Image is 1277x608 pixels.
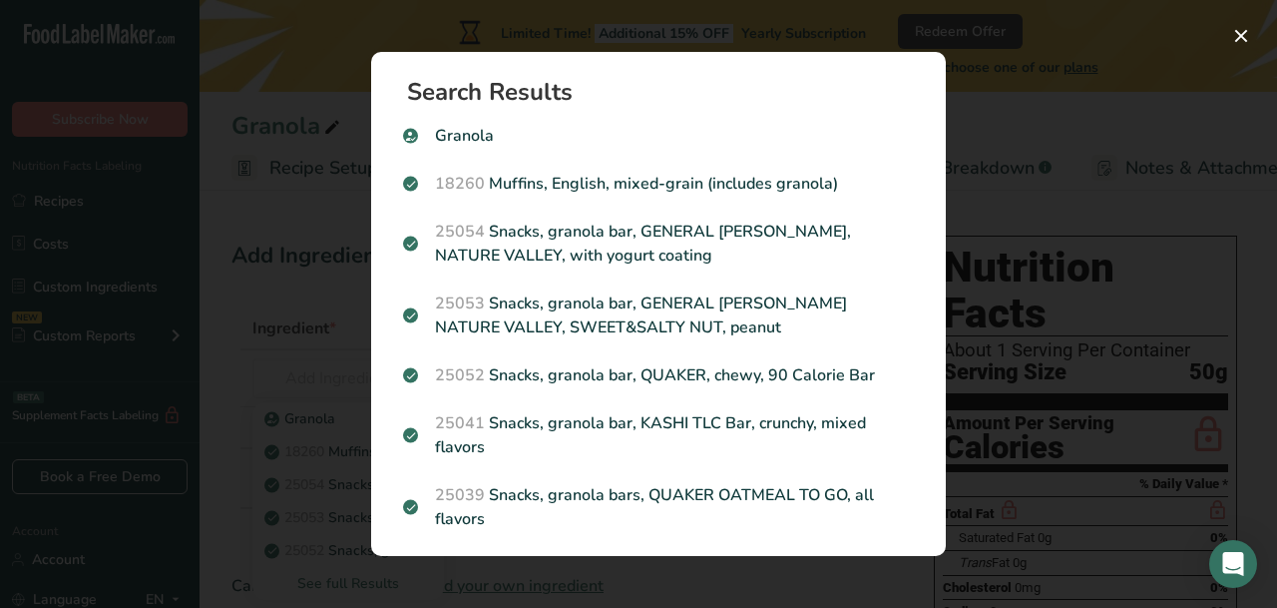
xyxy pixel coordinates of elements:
p: Snacks, granola bar, GENERAL [PERSON_NAME], NATURE VALLEY, with yogurt coating [403,220,914,268]
div: Open Intercom Messenger [1209,540,1257,588]
span: 25054 [435,221,485,243]
span: 18260 [435,173,485,195]
h1: Search Results [407,80,926,104]
span: 25041 [435,412,485,434]
p: Snacks, granola bar, GENERAL [PERSON_NAME] NATURE VALLEY, SWEET&SALTY NUT, peanut [403,292,914,339]
span: 25039 [435,484,485,506]
p: Snacks, granola bar, KASHI TLC Bar, crunchy, mixed flavors [403,411,914,459]
p: Snacks, granola bars, QUAKER OATMEAL TO GO, all flavors [403,483,914,531]
p: Granola [403,124,914,148]
span: 25052 [435,364,485,386]
p: Snacks, granola bar, KASHI TLC Bar, chewy, mixed flavors [403,555,914,579]
p: Snacks, granola bar, QUAKER, chewy, 90 Calorie Bar [403,363,914,387]
span: 25053 [435,293,485,314]
p: Muffins, English, mixed-grain (includes granola) [403,172,914,196]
